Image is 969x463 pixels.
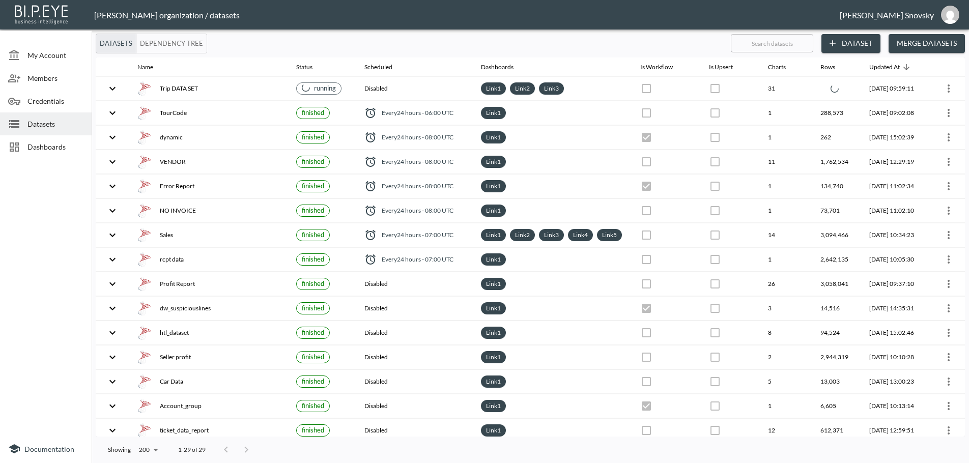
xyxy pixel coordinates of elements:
[701,394,760,418] th: {"type":{},"key":null,"ref":null,"props":{"disabled":true,"checked":false,"color":"primary","styl...
[137,81,152,96] img: mssql icon
[481,61,527,73] span: Dashboards
[356,223,473,247] th: {"type":"div","key":null,"ref":null,"props":{"style":{"display":"flex","alignItems":"center","col...
[484,131,503,143] a: Link1
[568,229,593,241] div: Link4
[302,401,324,410] span: finished
[861,345,929,369] th: 2025-08-11, 10:10:28
[632,126,701,150] th: {"type":{},"key":null,"ref":null,"props":{"disabled":true,"checked":true,"color":"primary","style...
[484,375,503,387] a: Link1
[481,302,506,314] div: Link1
[600,229,619,241] a: Link5
[861,126,929,150] th: 2025-09-14, 15:02:39
[137,106,280,120] div: TourCode
[889,34,965,53] button: Merge Datasets
[929,248,965,272] th: {"type":{"isMobxInjector":true,"displayName":"inject-with-userStore-stripeStore-datasetsStore(Obj...
[481,327,506,339] div: Link1
[929,126,965,150] th: {"type":{"isMobxInjector":true,"displayName":"inject-with-userStore-stripeStore-datasetsStore(Obj...
[104,349,121,366] button: expand row
[136,34,207,53] button: Dependency Tree
[137,61,153,73] div: Name
[861,370,929,394] th: 2025-07-30, 13:00:23
[137,228,152,242] img: mssql icon
[288,150,356,174] th: {"type":{},"key":null,"ref":null,"props":{"size":"small","label":{"type":{},"key":null,"ref":null...
[356,370,473,394] th: Disabled
[940,154,957,170] button: more
[632,370,701,394] th: {"type":{},"key":null,"ref":null,"props":{"disabled":true,"checked":false,"color":"primary","styl...
[137,228,280,242] div: Sales
[820,61,848,73] span: Rows
[929,394,965,418] th: {"type":{"isMobxInjector":true,"displayName":"inject-with-userStore-stripeStore-datasetsStore(Obj...
[129,77,288,101] th: {"type":"div","key":null,"ref":null,"props":{"style":{"display":"flex","gap":16,"alignItems":"cen...
[812,77,861,101] th: {"type":"div","key":null,"ref":null,"props":{"style":{"display":"flex","justifyContent":"center"}...
[701,297,760,321] th: {"type":{},"key":null,"ref":null,"props":{"disabled":true,"checked":false,"color":"primary","styl...
[484,205,503,216] a: Link1
[812,394,861,418] th: 6,605
[632,394,701,418] th: {"type":{},"key":null,"ref":null,"props":{"disabled":true,"checked":true,"color":"primary","style...
[760,248,812,272] th: 1
[812,370,861,394] th: 13,003
[104,251,121,268] button: expand row
[356,175,473,198] th: {"type":"div","key":null,"ref":null,"props":{"style":{"display":"flex","alignItems":"center","col...
[940,349,957,365] button: more
[640,61,686,73] span: Is Workflow
[597,229,622,241] div: Link5
[940,398,957,414] button: more
[382,255,453,264] span: Every 24 hours - 07:00 UTC
[812,175,861,198] th: 134,740
[760,321,812,345] th: 8
[869,61,913,73] span: Updated At
[812,199,861,223] th: 73,701
[302,206,324,214] span: finished
[473,150,632,174] th: {"type":"div","key":null,"ref":null,"props":{"style":{"display":"flex","flexWrap":"wrap","gap":6}...
[27,96,83,106] span: Credentials
[812,150,861,174] th: 1,762,534
[513,229,532,241] a: Link2
[940,325,957,341] button: more
[129,175,288,198] th: {"type":"div","key":null,"ref":null,"props":{"style":{"display":"flex","gap":16,"alignItems":"cen...
[302,377,324,385] span: finished
[473,175,632,198] th: {"type":"div","key":null,"ref":null,"props":{"style":{"display":"flex","flexWrap":"wrap","gap":6}...
[473,394,632,418] th: {"type":"div","key":null,"ref":null,"props":{"style":{"display":"flex","flexWrap":"wrap","gap":6}...
[129,394,288,418] th: {"type":"div","key":null,"ref":null,"props":{"style":{"display":"flex","gap":16,"alignItems":"cen...
[701,101,760,125] th: {"type":{},"key":null,"ref":null,"props":{"disabled":true,"color":"primary","style":{"padding":0}...
[8,443,83,455] a: Documentation
[481,253,506,266] div: Link1
[137,350,152,364] img: mssql icon
[302,133,324,141] span: finished
[632,223,701,247] th: {"type":{},"key":null,"ref":null,"props":{"disabled":true,"checked":false,"color":"primary","styl...
[632,175,701,198] th: {"type":{},"key":null,"ref":null,"props":{"disabled":true,"checked":true,"color":"primary","style...
[760,223,812,247] th: 14
[137,374,152,389] img: mssql icon
[539,82,564,95] div: Link3
[940,202,957,219] button: more
[302,157,324,165] span: finished
[709,61,733,73] div: Is Upsert
[481,205,506,217] div: Link1
[382,182,453,190] span: Every 24 hours - 08:00 UTC
[104,373,121,390] button: expand row
[632,297,701,321] th: {"type":{},"key":null,"ref":null,"props":{"disabled":true,"checked":true,"color":"primary","style...
[940,105,957,121] button: more
[940,373,957,390] button: more
[929,297,965,321] th: {"type":{"isMobxInjector":true,"displayName":"inject-with-userStore-stripeStore-datasetsStore(Obj...
[104,422,121,439] button: expand row
[24,445,74,453] span: Documentation
[473,272,632,296] th: {"type":"div","key":null,"ref":null,"props":{"style":{"display":"flex","flexWrap":"wrap","gap":6}...
[27,73,83,83] span: Members
[104,397,121,415] button: expand row
[812,345,861,369] th: 2,944,319
[288,345,356,369] th: {"type":{},"key":null,"ref":null,"props":{"size":"small","label":{"type":{},"key":null,"ref":null...
[701,223,760,247] th: {"type":{},"key":null,"ref":null,"props":{"disabled":true,"checked":false,"color":"primary","styl...
[701,345,760,369] th: {"type":{},"key":null,"ref":null,"props":{"disabled":true,"checked":false,"color":"primary","styl...
[137,301,280,315] div: dw_suspiciouslines
[129,126,288,150] th: {"type":"div","key":null,"ref":null,"props":{"style":{"display":"flex","gap":16,"alignItems":"cen...
[632,150,701,174] th: {"type":{},"key":null,"ref":null,"props":{"disabled":true,"checked":false,"color":"primary","styl...
[484,400,503,412] a: Link1
[861,297,929,321] th: 2025-08-26, 14:35:31
[484,253,503,265] a: Link1
[632,199,701,223] th: {"type":{},"key":null,"ref":null,"props":{"disabled":true,"checked":false,"color":"primary","styl...
[701,272,760,296] th: {"type":{},"key":null,"ref":null,"props":{"disabled":true,"checked":false,"color":"primary","styl...
[510,82,535,95] div: Link2
[481,351,506,363] div: Link1
[302,353,324,361] span: finished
